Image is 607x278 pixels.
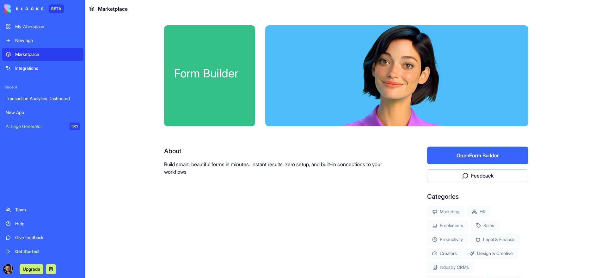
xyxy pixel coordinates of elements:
a: OpenForm Builder [427,152,528,159]
img: ACg8ocIhLtIJhtGR8oHzY_JOKl4a9iA24r-rWX_L4myQwbBt2wb0UYe2rA=s96-c [3,264,13,274]
a: Team [2,203,83,216]
button: Feedback [427,169,528,182]
a: Marketplace [2,48,83,61]
a: Help [2,217,83,230]
a: My Workspace [2,20,83,33]
div: AI Logo Generator [6,123,65,130]
a: Transaction Analytics Dashboard [2,92,83,105]
a: Upgrade [20,266,43,272]
div: Get Started [15,248,80,255]
img: logo [4,4,44,13]
div: Legal & Finance [470,234,520,245]
div: About [164,147,387,155]
div: Give feedback [15,234,80,241]
div: Form Builder [174,67,245,80]
div: Help [15,221,80,227]
a: AI Logo GeneratorTRY [2,120,83,133]
div: Creators [427,248,462,259]
a: Integrations [2,62,83,75]
div: Team [15,207,80,213]
a: BETA [4,4,64,13]
div: Sales [471,220,499,231]
div: Marketing [427,206,464,217]
div: Categories [427,192,528,201]
div: My Workspace [15,23,80,30]
a: New app [2,34,83,47]
div: Marketplace [15,51,80,57]
span: Recent [2,85,83,90]
div: Industry CRMs [427,262,474,273]
div: Productivity [427,234,468,245]
a: New App [2,106,83,119]
div: Integrations [15,65,80,71]
button: OpenForm Builder [427,147,528,164]
a: Give feedback [2,231,83,244]
p: Build smart, beautiful forms in minutes. Instant results, zero setup, and built-in connections to... [164,160,387,176]
div: TRY [70,123,80,130]
div: New app [15,37,80,44]
button: Upgrade [20,264,43,274]
a: Get Started [2,245,83,258]
div: HR [467,206,491,217]
div: Freelancers [427,220,468,231]
div: Design & Creative [464,248,518,259]
span: Marketplace [98,5,128,13]
div: New App [6,109,80,116]
div: BETA [49,4,64,13]
div: Transaction Analytics Dashboard [6,95,80,102]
